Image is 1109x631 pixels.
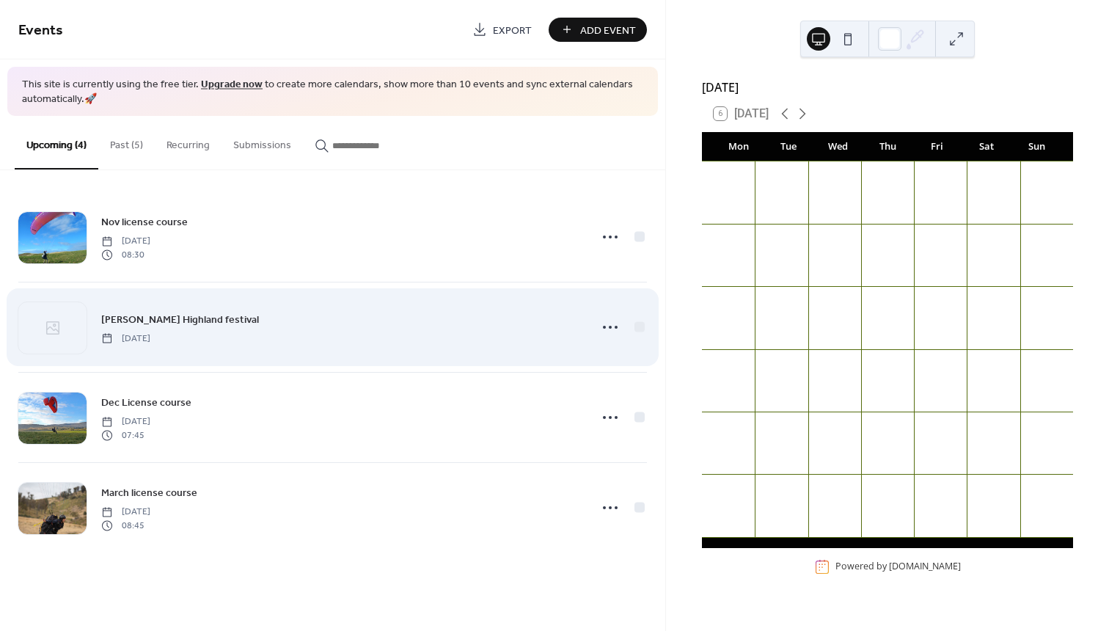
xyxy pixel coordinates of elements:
a: [PERSON_NAME] Highland festival [101,311,259,328]
div: 7 [759,228,770,239]
span: [DATE] [101,506,150,519]
div: 4 [759,478,770,489]
div: 24 [918,354,929,365]
a: Dec License course [101,394,191,411]
span: [DATE] [101,415,150,428]
div: 19 [1025,291,1036,302]
div: 29 [813,416,824,427]
span: Nov license course [101,215,188,230]
button: Submissions [222,116,303,168]
a: March license course [101,484,197,501]
div: 3 [706,478,717,489]
div: 20 [706,354,717,365]
div: 14 [759,291,770,302]
div: Powered by [835,561,961,573]
span: 08:30 [101,248,150,261]
div: 13 [706,291,717,302]
span: This site is currently using the free tier. to create more calendars, show more than 10 events an... [22,78,643,106]
div: 23 [865,354,876,365]
div: [DATE] [702,79,1073,96]
button: Add Event [549,18,647,42]
span: Dec License course [101,395,191,411]
div: 8 [813,228,824,239]
div: Wed [813,132,863,161]
div: 11 [971,228,982,239]
span: [DATE] [101,332,150,345]
div: 4 [971,166,982,177]
div: 2 [865,166,876,177]
div: 8 [971,478,982,489]
div: 25 [971,354,982,365]
div: 6 [865,478,876,489]
div: 9 [1025,478,1036,489]
div: 10 [918,228,929,239]
div: 7 [918,478,929,489]
span: [PERSON_NAME] Highland festival [101,312,259,327]
button: Past (5) [98,116,155,168]
div: 17 [918,291,929,302]
div: 1 [813,166,824,177]
div: 18 [971,291,982,302]
span: Export [493,23,532,38]
a: Upgrade now [201,75,263,95]
button: Upcoming (4) [15,116,98,169]
div: 16 [865,291,876,302]
div: 26 [1025,354,1036,365]
div: 28 [759,416,770,427]
a: Nov license course [101,214,188,230]
div: 31 [918,416,929,427]
div: 21 [759,354,770,365]
div: 9 [865,228,876,239]
div: 3 [918,166,929,177]
div: 15 [813,291,824,302]
button: Recurring [155,116,222,168]
span: 08:45 [101,519,150,532]
div: 12 [1025,228,1036,239]
span: March license course [101,486,197,501]
div: 30 [759,166,770,177]
span: [DATE] [101,235,150,248]
div: Thu [863,132,912,161]
div: 5 [1025,166,1036,177]
div: Sun [1011,132,1061,161]
div: 6 [706,228,717,239]
div: Tue [764,132,813,161]
div: 22 [813,354,824,365]
span: 07:45 [101,428,150,442]
div: 2 [1025,416,1036,427]
div: Fri [912,132,962,161]
div: Mon [714,132,764,161]
div: 1 [971,416,982,427]
span: Add Event [580,23,636,38]
a: Export [461,18,543,42]
div: Sat [962,132,1012,161]
div: 30 [865,416,876,427]
a: [DOMAIN_NAME] [889,561,961,573]
div: 29 [706,166,717,177]
div: 27 [706,416,717,427]
span: Events [18,16,63,45]
div: 5 [813,478,824,489]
